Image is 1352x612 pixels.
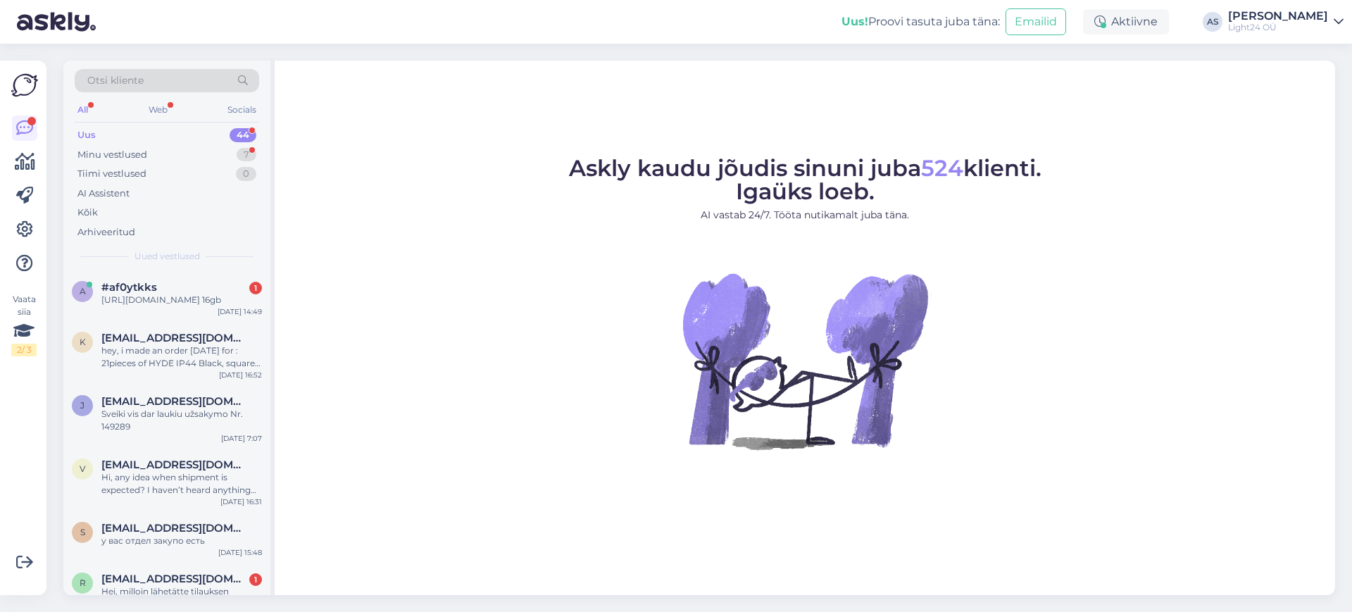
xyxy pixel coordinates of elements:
span: Otsi kliente [87,73,144,88]
div: [DATE] 16:31 [220,497,262,507]
div: у вас отдел закупо есть [101,535,262,547]
span: justmisius@gmail.com [101,395,248,408]
span: s [80,527,85,537]
span: 524 [921,154,963,182]
span: shahzoda@ovivoelektrik.com.tr [101,522,248,535]
a: [PERSON_NAME]Light24 OÜ [1228,11,1344,33]
span: ritvaleinonen@hotmail.com [101,573,248,585]
div: Tiimi vestlused [77,167,146,181]
div: Light24 OÜ [1228,22,1328,33]
img: No Chat active [678,234,932,487]
div: All [75,101,91,119]
span: vanheiningenruud@gmail.com [101,458,248,471]
div: 2 / 3 [11,344,37,356]
div: 0 [236,167,256,181]
div: [URL][DOMAIN_NAME] 16gb [101,294,262,306]
div: Socials [225,101,259,119]
div: Kõik [77,206,98,220]
div: [DATE] 7:07 [221,433,262,444]
span: v [80,463,85,474]
div: Web [146,101,170,119]
div: Sveiki vis dar laukiu užsakymo Nr. 149289 [101,408,262,433]
div: hey, i made an order [DATE] for : 21pieces of HYDE IP44 Black, square lamps We opened the package... [101,344,262,370]
p: AI vastab 24/7. Tööta nutikamalt juba täna. [569,208,1041,223]
span: k [80,337,86,347]
div: Hi, any idea when shipment is expected? I haven’t heard anything yet. Commande n°149638] ([DATE])... [101,471,262,497]
b: Uus! [841,15,868,28]
div: Vaata siia [11,293,37,356]
div: Minu vestlused [77,148,147,162]
span: kuninkaantie752@gmail.com [101,332,248,344]
span: Uued vestlused [134,250,200,263]
div: 1 [249,282,262,294]
div: Proovi tasuta juba täna: [841,13,1000,30]
div: 1 [249,573,262,586]
div: 7 [237,148,256,162]
div: [DATE] 15:48 [218,547,262,558]
div: AS [1203,12,1222,32]
div: [PERSON_NAME] [1228,11,1328,22]
div: 44 [230,128,256,142]
button: Emailid [1006,8,1066,35]
div: AI Assistent [77,187,130,201]
div: Uus [77,128,96,142]
div: Arhiveeritud [77,225,135,239]
span: Askly kaudu jõudis sinuni juba klienti. Igaüks loeb. [569,154,1041,205]
span: j [80,400,84,411]
div: [DATE] 14:49 [218,306,262,317]
span: r [80,577,86,588]
div: [DATE] 16:52 [219,370,262,380]
span: a [80,286,86,296]
span: #af0ytkks [101,281,157,294]
div: Aktiivne [1083,9,1169,35]
img: Askly Logo [11,72,38,99]
div: Hei, milloin lähetätte tilauksen #149315?Tilaus on vahvistettu [DATE]. [101,585,262,611]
